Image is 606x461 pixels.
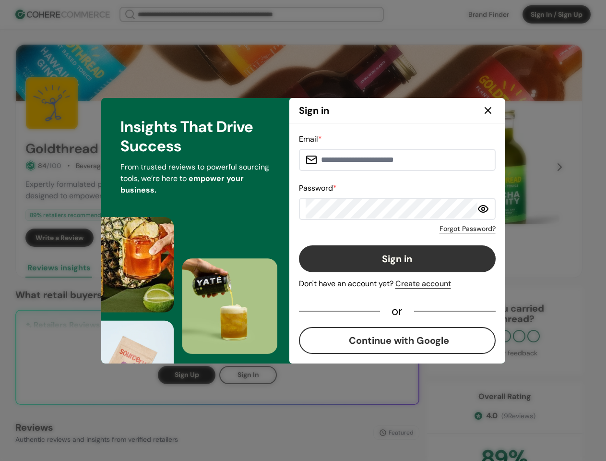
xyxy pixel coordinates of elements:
label: Email [299,134,322,144]
label: Password [299,183,337,193]
div: Don't have an account yet? [299,278,496,290]
button: Sign in [299,245,496,272]
p: From trusted reviews to powerful sourcing tools, we’re here to [120,161,270,196]
a: Forgot Password? [440,224,496,234]
h2: Sign in [299,103,329,118]
span: empower your business. [120,173,244,195]
div: or [380,307,414,315]
div: Create account [395,278,451,290]
h3: Insights That Drive Success [120,117,270,156]
button: Continue with Google [299,327,496,354]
